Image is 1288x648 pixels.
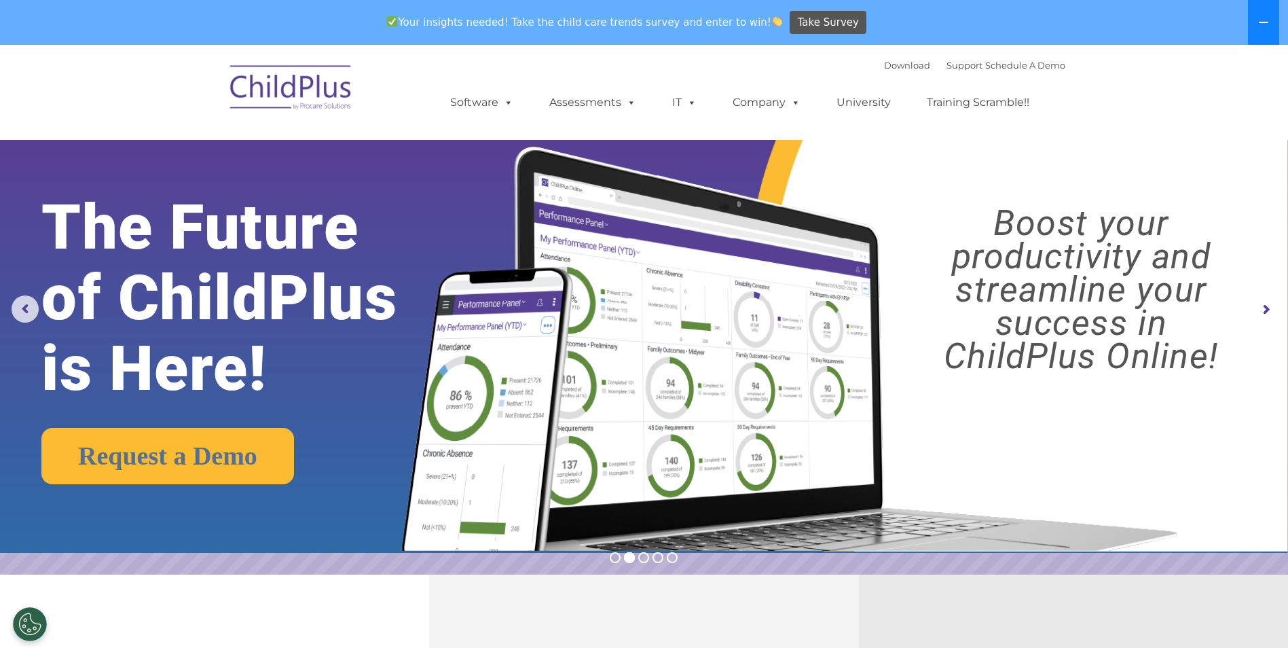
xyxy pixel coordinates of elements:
[823,89,904,116] a: University
[798,11,859,35] span: Take Survey
[13,607,47,641] button: Cookies Settings
[536,89,650,116] a: Assessments
[189,145,246,156] span: Phone number
[387,16,397,26] img: ✅
[946,60,982,71] a: Support
[884,60,930,71] a: Download
[382,9,788,35] span: Your insights needed! Take the child care trends survey and enter to win!
[772,16,782,26] img: 👏
[790,11,866,35] a: Take Survey
[719,89,814,116] a: Company
[890,206,1272,373] rs-layer: Boost your productivity and streamline your success in ChildPlus Online!
[985,60,1065,71] a: Schedule A Demo
[189,90,230,100] span: Last name
[913,89,1043,116] a: Training Scramble!!
[884,60,1065,71] font: |
[223,56,359,124] img: ChildPlus by Procare Solutions
[659,89,710,116] a: IT
[41,428,294,484] a: Request a Demo
[437,89,527,116] a: Software
[41,192,453,404] rs-layer: The Future of ChildPlus is Here!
